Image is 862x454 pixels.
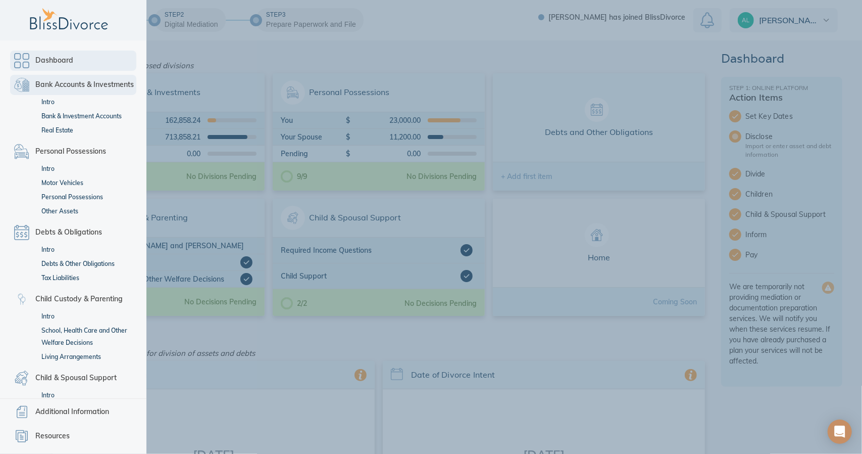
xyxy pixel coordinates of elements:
[35,406,109,418] span: Additional Information
[35,244,136,256] a: Intro
[35,205,136,217] a: Other Assets
[35,191,136,203] a: Personal Possessions
[35,430,70,442] span: Resources
[35,226,102,239] span: Debts & Obligations
[35,389,136,401] a: Intro
[10,402,136,422] a: Additional Information
[35,293,123,305] span: Child Custody & Parenting
[35,325,136,349] a: School, Health Care and Other Welfare Decisions
[35,351,136,363] a: Living Arrangements
[35,163,136,175] a: Intro
[35,55,73,67] span: Dashboard
[35,258,136,270] a: Debts & Other Obligations
[35,79,134,91] span: Bank Accounts & Investments
[35,110,136,122] a: Bank & Investment Accounts
[35,96,136,108] a: Intro
[10,426,136,446] a: Resources
[10,142,136,162] a: Personal Possessions
[35,272,136,284] a: Tax Liabilities
[10,368,136,388] a: Child & Spousal Support
[35,310,136,323] a: Intro
[10,222,136,243] a: Debts & Obligations
[35,177,136,189] a: Motor Vehicles
[35,124,136,137] a: Real Estate
[10,51,136,71] a: Dashboard
[35,146,106,158] span: Personal Possessions
[10,289,136,309] a: Child Custody & Parenting
[828,420,852,444] div: Open Intercom Messenger
[35,372,117,384] span: Child & Spousal Support
[10,75,136,95] a: Bank Accounts & Investments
